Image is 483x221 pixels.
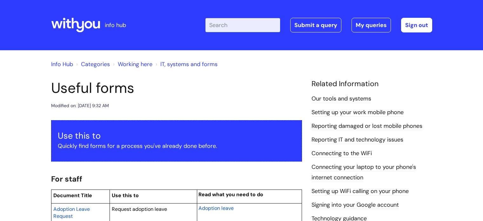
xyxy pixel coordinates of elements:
[160,60,218,68] a: IT, systems and forms
[198,204,234,212] a: Adoption leave
[154,59,218,69] li: IT, systems and forms
[312,122,422,130] a: Reporting damaged or lost mobile phones
[205,18,432,32] div: | -
[312,187,409,196] a: Setting up WiFi calling on your phone
[198,191,263,198] span: Read what you need to do
[312,79,432,88] h4: Related Information
[51,102,109,110] div: Modified on: [DATE] 9:32 AM
[111,59,152,69] li: Working here
[312,201,399,209] a: Signing into your Google account
[51,174,82,184] span: For staff
[118,60,152,68] a: Working here
[352,18,391,32] a: My queries
[205,18,280,32] input: Search
[51,60,73,68] a: Info Hub
[53,206,90,219] span: Adoption Leave Request
[53,205,90,220] a: Adoption Leave Request
[58,131,295,141] h3: Use this to
[53,192,92,199] span: Document Title
[312,149,372,158] a: Connecting to the WiFi
[312,163,416,182] a: Connecting your laptop to your phone's internet connection
[312,108,404,117] a: Setting up your work mobile phone
[81,60,110,68] a: Categories
[75,59,110,69] li: Solution home
[58,141,295,151] p: Quickly find forms for a process you've already done before.
[312,136,403,144] a: Reporting IT and technology issues
[312,95,371,103] a: Our tools and systems
[198,205,234,211] span: Adoption leave
[401,18,432,32] a: Sign out
[112,206,167,212] span: Request adoption leave
[51,79,302,97] h1: Useful forms
[105,20,126,30] p: info hub
[290,18,341,32] a: Submit a query
[112,192,139,199] span: Use this to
